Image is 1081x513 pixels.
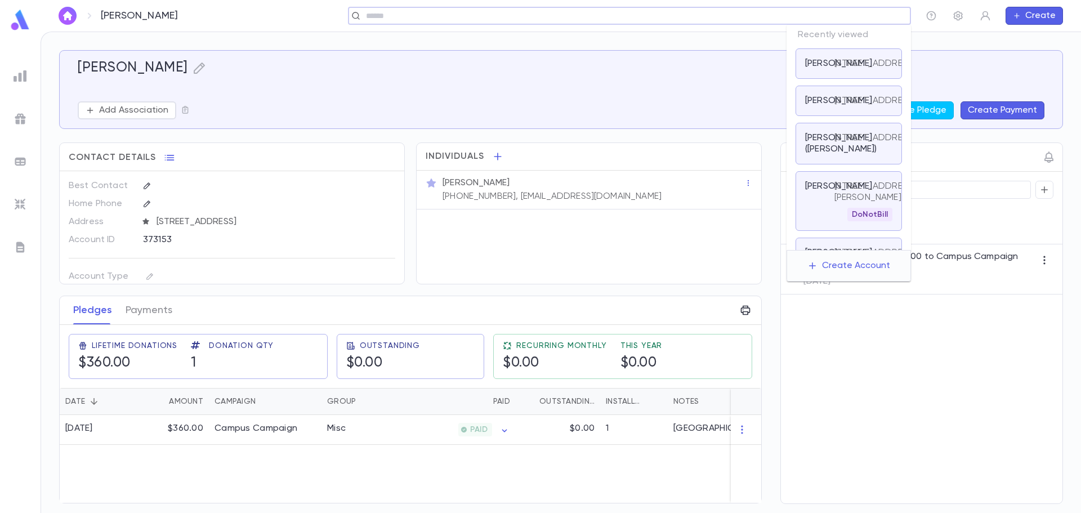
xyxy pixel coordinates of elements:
img: letters_grey.7941b92b52307dd3b8a917253454ce1c.svg [14,240,27,254]
p: [PERSON_NAME] and [PERSON_NAME] [805,247,872,281]
button: Create Account [798,255,899,276]
div: Amount [169,388,203,415]
h5: $0.00 [346,355,420,372]
div: Campus Campaign [215,423,297,434]
div: Installments [606,388,644,415]
p: Account ID [69,231,133,249]
p: Recently viewed [787,25,911,45]
button: Sort [356,392,374,411]
div: Installments [600,388,668,415]
div: Campaign [209,388,321,415]
p: [STREET_ADDRESS][PERSON_NAME] [834,181,916,203]
button: Pledges [73,296,112,324]
p: [STREET_ADDRESS] [834,95,916,106]
span: This Year [620,341,663,350]
p: $0.00 [570,423,595,434]
div: [DATE] [65,423,93,434]
span: Lifetime Donations [92,341,177,350]
p: Home Phone [69,195,133,213]
span: Outstanding [360,341,420,350]
button: Sort [644,392,662,411]
span: Recurring Monthly [516,341,606,350]
div: Date [65,388,85,415]
div: Notes [673,388,699,415]
img: batches_grey.339ca447c9d9533ef1741baa751efc33.svg [14,155,27,168]
span: PAID [466,425,492,434]
button: Create [1006,7,1063,25]
button: Sort [85,392,103,411]
span: Individuals [426,151,484,162]
h5: $0.00 [503,355,606,372]
p: [PERSON_NAME] [805,95,872,106]
button: Sort [475,392,493,411]
h5: $360.00 [78,355,177,372]
p: [PERSON_NAME] [805,58,872,69]
h5: [PERSON_NAME] [78,60,188,77]
div: Outstanding [516,388,600,415]
div: Paid [406,388,516,415]
p: [STREET_ADDRESS] [834,247,916,258]
button: Create Payment [961,101,1044,119]
div: [GEOGRAPHIC_DATA] [673,423,765,434]
p: Add Association [99,105,168,116]
span: Contact Details [69,152,156,163]
span: DoNotBill [847,210,892,219]
img: home_white.a664292cf8c1dea59945f0da9f25487c.svg [61,11,74,20]
div: Notes [668,388,808,415]
button: Create Pledge [877,101,954,119]
h5: 1 [191,355,274,372]
div: Paid [493,388,510,415]
button: Sort [256,392,274,411]
div: Date [60,388,136,415]
p: [PERSON_NAME] [101,10,178,22]
p: [STREET_ADDRESS] [834,58,916,69]
p: [STREET_ADDRESS] [834,132,916,144]
p: [PERSON_NAME] [805,181,872,192]
div: Group [321,388,406,415]
span: Donation Qty [209,341,274,350]
p: Address [69,213,133,231]
div: Amount [136,388,209,415]
p: [PERSON_NAME] ([PERSON_NAME]) [805,132,877,155]
div: 373153 [143,231,340,248]
button: Sort [151,392,169,411]
div: Group [327,388,356,415]
div: $360.00 [136,415,209,445]
img: logo [9,9,32,31]
h5: $0.00 [620,355,663,372]
p: Best Contact [69,177,133,195]
span: [STREET_ADDRESS] [152,216,396,227]
button: Add Association [78,101,176,119]
img: reports_grey.c525e4749d1bce6a11f5fe2a8de1b229.svg [14,69,27,83]
button: Payments [126,296,172,324]
div: 1 [600,415,668,445]
img: campaigns_grey.99e729a5f7ee94e3726e6486bddda8f1.svg [14,112,27,126]
img: imports_grey.530a8a0e642e233f2baf0ef88e8c9fcb.svg [14,198,27,211]
p: [PHONE_NUMBER], [EMAIL_ADDRESS][DOMAIN_NAME] [443,191,662,202]
p: [DATE] [803,276,1035,287]
div: Campaign [215,388,256,415]
div: Outstanding [539,388,595,415]
button: Sort [521,392,539,411]
div: Misc [327,423,346,434]
p: [PERSON_NAME] [443,177,510,189]
p: Account Type [69,267,133,286]
p: Pledge & Payment • $360.00 to Campus Campaign with RayzeIt [803,251,1035,274]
